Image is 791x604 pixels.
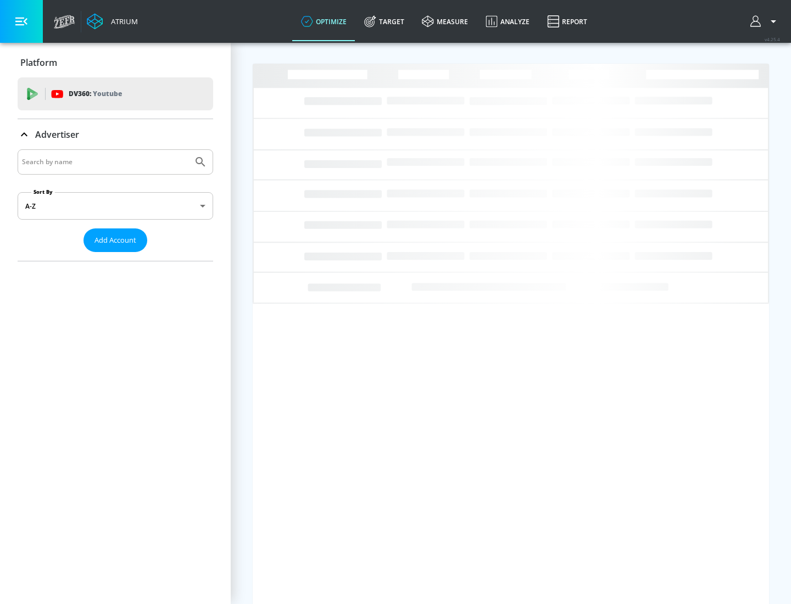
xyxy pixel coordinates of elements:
div: Advertiser [18,119,213,150]
p: Youtube [93,88,122,99]
div: Atrium [107,16,138,26]
nav: list of Advertiser [18,252,213,261]
a: Target [355,2,413,41]
button: Add Account [83,228,147,252]
div: A-Z [18,192,213,220]
input: Search by name [22,155,188,169]
p: DV360: [69,88,122,100]
div: Platform [18,47,213,78]
a: measure [413,2,477,41]
span: v 4.25.4 [765,36,780,42]
span: Add Account [94,234,136,247]
a: Atrium [87,13,138,30]
a: optimize [292,2,355,41]
a: Report [538,2,596,41]
p: Advertiser [35,128,79,141]
div: Advertiser [18,149,213,261]
div: DV360: Youtube [18,77,213,110]
a: Analyze [477,2,538,41]
p: Platform [20,57,57,69]
label: Sort By [31,188,55,195]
